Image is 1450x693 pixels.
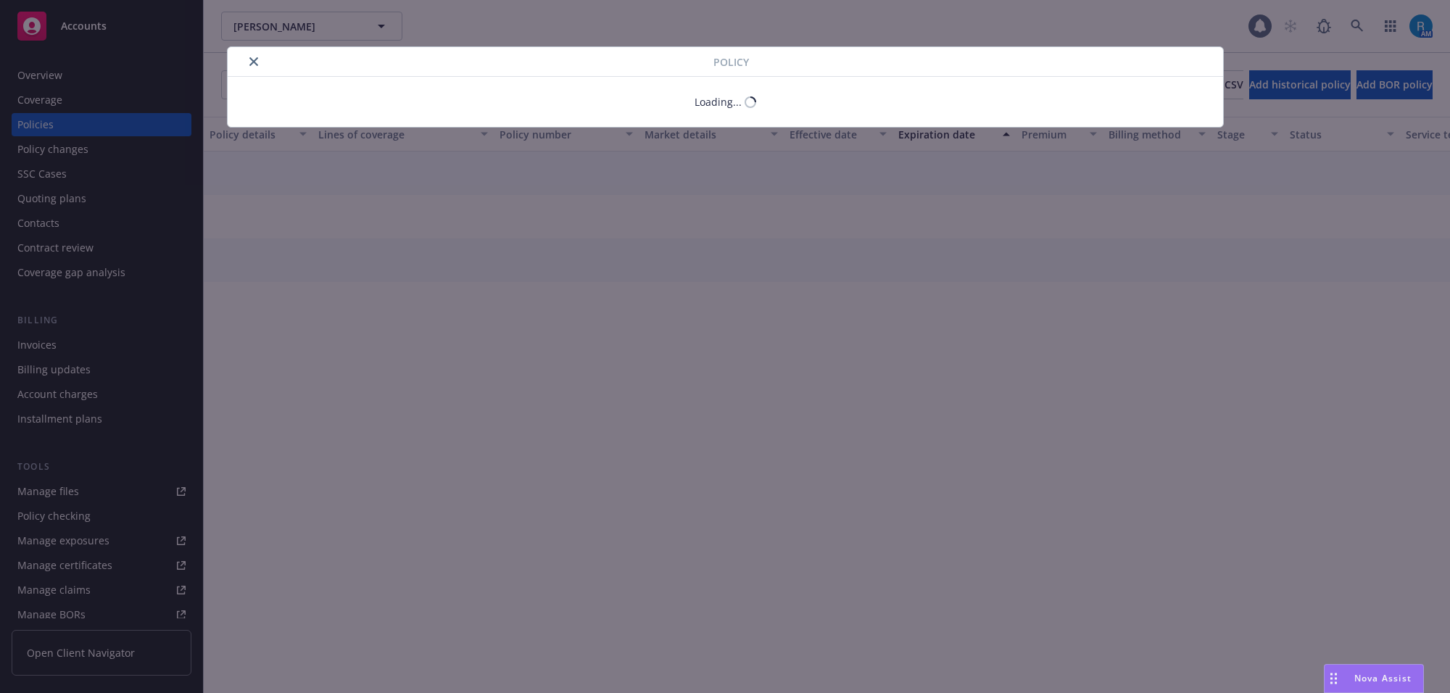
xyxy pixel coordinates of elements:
span: Policy [713,54,749,70]
div: Drag to move [1325,665,1343,692]
div: Loading... [695,94,742,109]
button: close [245,53,262,70]
span: Nova Assist [1354,672,1412,684]
button: Nova Assist [1324,664,1424,693]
